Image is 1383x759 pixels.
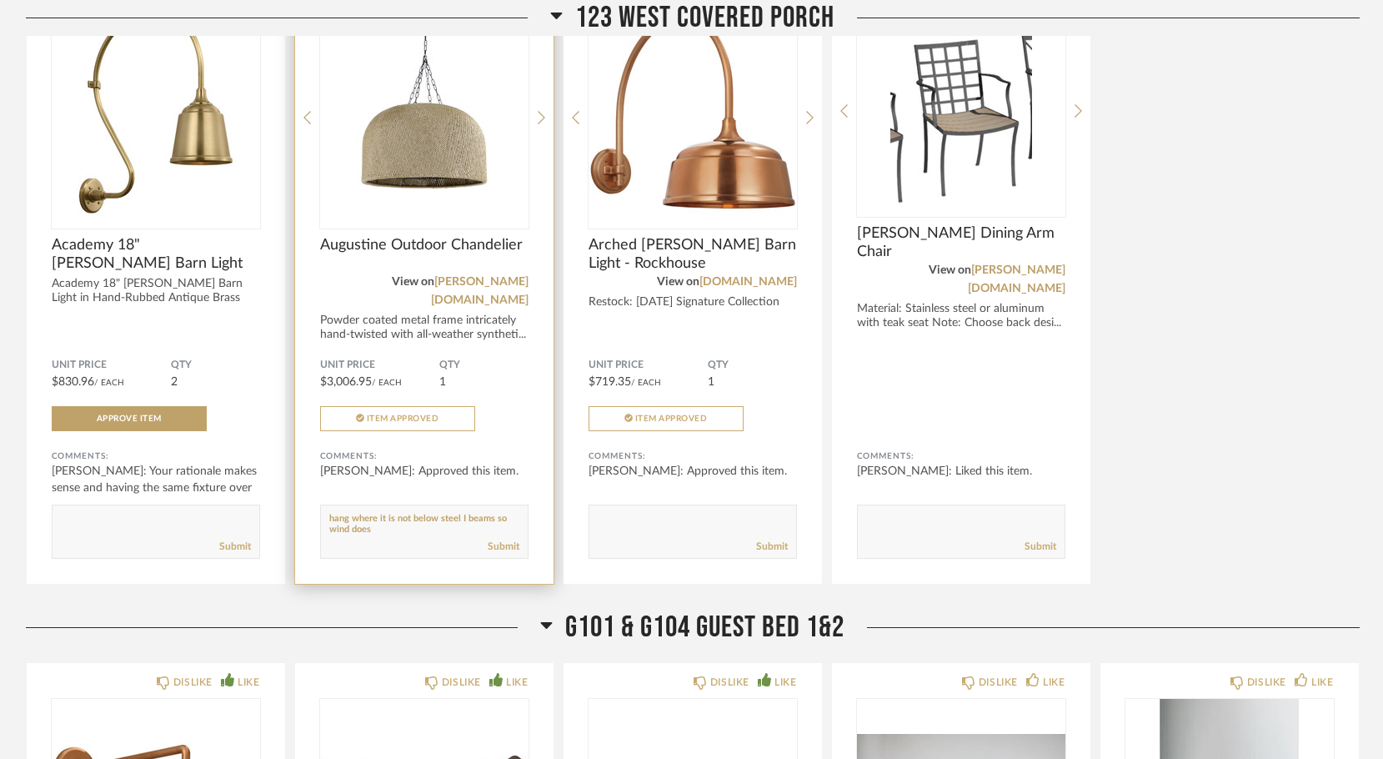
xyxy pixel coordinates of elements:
span: 2 [171,376,178,388]
span: Approve Item [97,415,162,423]
img: undefined [589,7,797,215]
div: 0 [589,7,797,215]
div: Comments: [320,448,529,465]
div: 0 [52,7,260,215]
span: QTY [439,359,529,372]
a: [DOMAIN_NAME] [699,276,797,288]
span: Unit Price [52,359,171,372]
div: Material: Stainless steel or aluminum with teak seat Note: Choose back desi... [857,302,1065,330]
img: undefined [52,7,260,215]
span: View on [657,276,699,288]
span: QTY [171,359,260,372]
div: [PERSON_NAME]: Approved this item. [320,463,529,480]
span: G101 & G104 GUEST BED 1&2 [565,610,844,646]
div: [PERSON_NAME]: Approved this item. [589,463,797,480]
div: DISLIKE [710,674,749,691]
div: DISLIKE [1247,674,1286,691]
span: $3,006.95 [320,376,372,388]
div: Comments: [857,448,1065,465]
a: [PERSON_NAME][DOMAIN_NAME] [968,264,1065,294]
div: LIKE [1043,674,1065,691]
div: Powder coated metal frame intricately hand-twisted with all-weather syntheti... [320,314,529,342]
button: Approve Item [52,406,207,431]
a: Submit [1025,540,1056,554]
div: LIKE [1311,674,1333,691]
div: LIKE [238,674,259,691]
a: Submit [488,540,519,554]
div: LIKE [774,674,796,691]
button: Item Approved [589,406,744,431]
a: Submit [219,540,251,554]
span: Academy 18" [PERSON_NAME] Barn Light [52,236,260,273]
span: / Each [631,379,661,387]
span: Unit Price [320,359,439,372]
span: 1 [708,376,714,388]
a: [PERSON_NAME][DOMAIN_NAME] [431,276,529,306]
span: View on [392,276,434,288]
div: DISLIKE [173,674,213,691]
div: LIKE [506,674,528,691]
div: Academy 18" [PERSON_NAME] Barn Light in Hand-Rubbed Antique Brass with 8" R... [52,277,260,319]
div: Comments: [589,448,797,465]
div: DISLIKE [979,674,1018,691]
span: / Each [372,379,402,387]
div: [PERSON_NAME]: Liked this item. [857,463,1065,480]
span: 1 [439,376,446,388]
button: Item Approved [320,406,475,431]
div: [PERSON_NAME]: Your rationale makes sense and having the same fixture over the T... [52,463,260,513]
span: Augustine Outdoor Chandelier [320,236,529,254]
span: QTY [708,359,797,372]
img: undefined [320,7,529,215]
span: Arched [PERSON_NAME] Barn Light - Rockhouse [589,236,797,273]
a: Submit [756,540,788,554]
div: DISLIKE [442,674,481,691]
div: Comments: [52,448,260,465]
div: Restock: [DATE] Signature Collection [589,295,797,309]
span: [PERSON_NAME] Dining Arm Chair [857,224,1065,261]
div: 0 [320,7,529,215]
span: / Each [94,379,124,387]
span: Unit Price [589,359,708,372]
span: Item Approved [635,415,708,423]
span: $719.35 [589,376,631,388]
span: View on [929,264,971,276]
span: $830.96 [52,376,94,388]
span: Item Approved [367,415,439,423]
img: undefined [857,7,1065,215]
